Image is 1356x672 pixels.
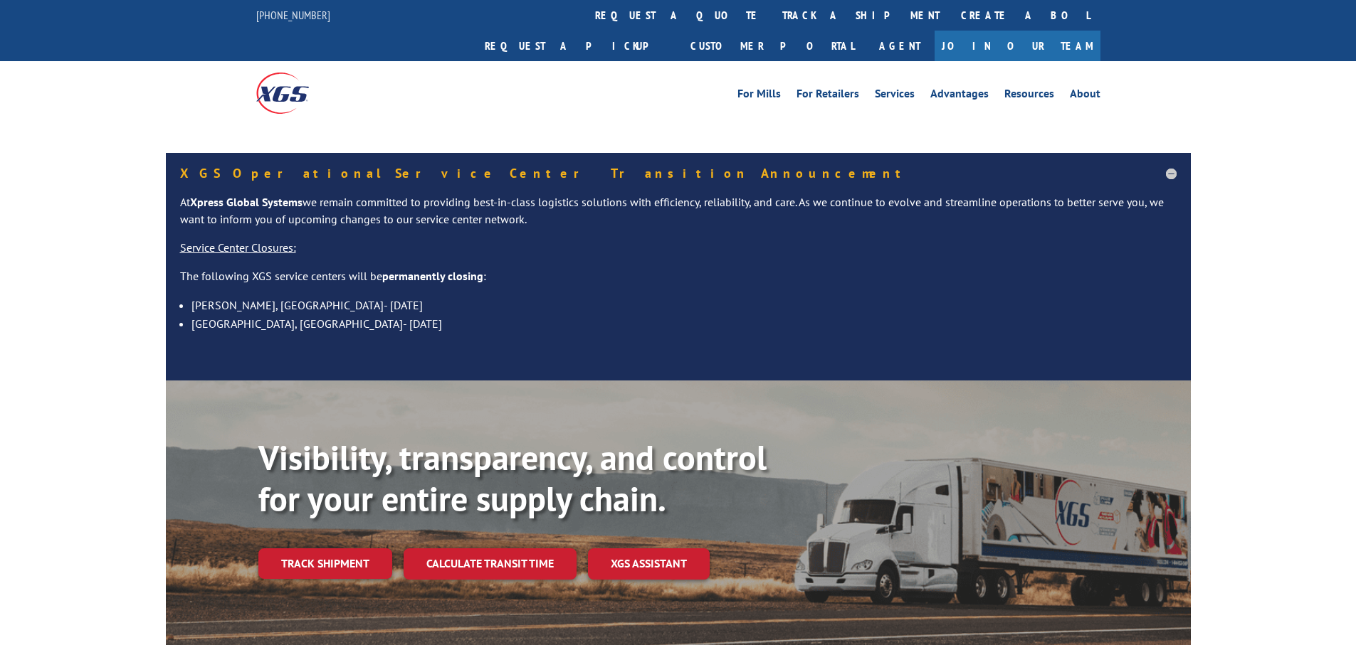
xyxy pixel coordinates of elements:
a: For Retailers [797,88,859,104]
a: Resources [1004,88,1054,104]
h5: XGS Operational Service Center Transition Announcement [180,167,1177,180]
a: Track shipment [258,548,392,578]
a: For Mills [737,88,781,104]
a: Calculate transit time [404,548,577,579]
a: Request a pickup [474,31,680,61]
a: Agent [865,31,935,61]
a: XGS ASSISTANT [588,548,710,579]
a: Advantages [930,88,989,104]
a: Customer Portal [680,31,865,61]
u: Service Center Closures: [180,240,296,255]
b: Visibility, transparency, and control for your entire supply chain. [258,435,767,521]
p: The following XGS service centers will be : [180,268,1177,297]
strong: Xpress Global Systems [190,195,303,209]
a: Join Our Team [935,31,1100,61]
a: About [1070,88,1100,104]
a: Services [875,88,915,104]
p: At we remain committed to providing best-in-class logistics solutions with efficiency, reliabilit... [180,194,1177,240]
strong: permanently closing [382,269,483,283]
a: [PHONE_NUMBER] [256,8,330,22]
li: [GEOGRAPHIC_DATA], [GEOGRAPHIC_DATA]- [DATE] [191,314,1177,333]
li: [PERSON_NAME], [GEOGRAPHIC_DATA]- [DATE] [191,296,1177,314]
